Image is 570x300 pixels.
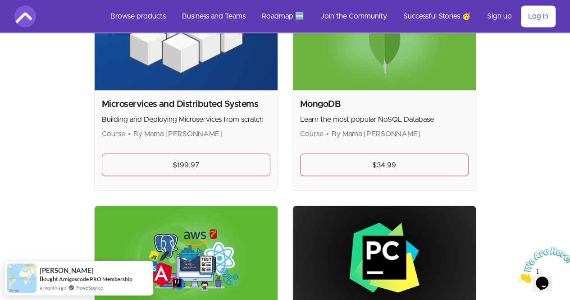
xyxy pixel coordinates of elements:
a: ProveSource [75,285,103,291]
h2: MongoDB [300,97,469,110]
a: Sign up [480,5,519,27]
a: Roadmap 🆕 [255,5,311,27]
span: Course [102,130,125,137]
span: 1 [4,4,7,11]
p: Learn the most popular NoSQL Database [300,114,469,125]
h2: Microservices and Distributed Systems [102,97,270,110]
a: Browse products [103,5,173,27]
a: Amigoscode PRO Membership [59,276,132,282]
img: Amigoscode logo [14,5,36,27]
span: By Mama [PERSON_NAME] [133,130,222,137]
p: Building and Deploying Microservices from scratch [102,114,270,125]
a: $34.99 [300,153,469,176]
span: Course [300,130,324,137]
a: Successful Stories 🥳 [396,5,478,27]
span: Bought [40,275,58,282]
a: Log in [521,5,556,27]
span: • [128,130,131,137]
img: provesource social proof notification image [7,263,36,293]
span: • [326,130,329,137]
nav: Main [103,5,556,27]
a: Join the Community [313,5,394,27]
span: [PERSON_NAME] [40,267,94,274]
a: $199.97 [102,153,270,176]
img: Chat attention grabber [4,4,59,39]
a: Business and Teams [175,5,253,27]
span: a month ago [40,284,66,291]
iframe: chat widget [514,244,570,286]
span: By Mama [PERSON_NAME] [332,130,420,137]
